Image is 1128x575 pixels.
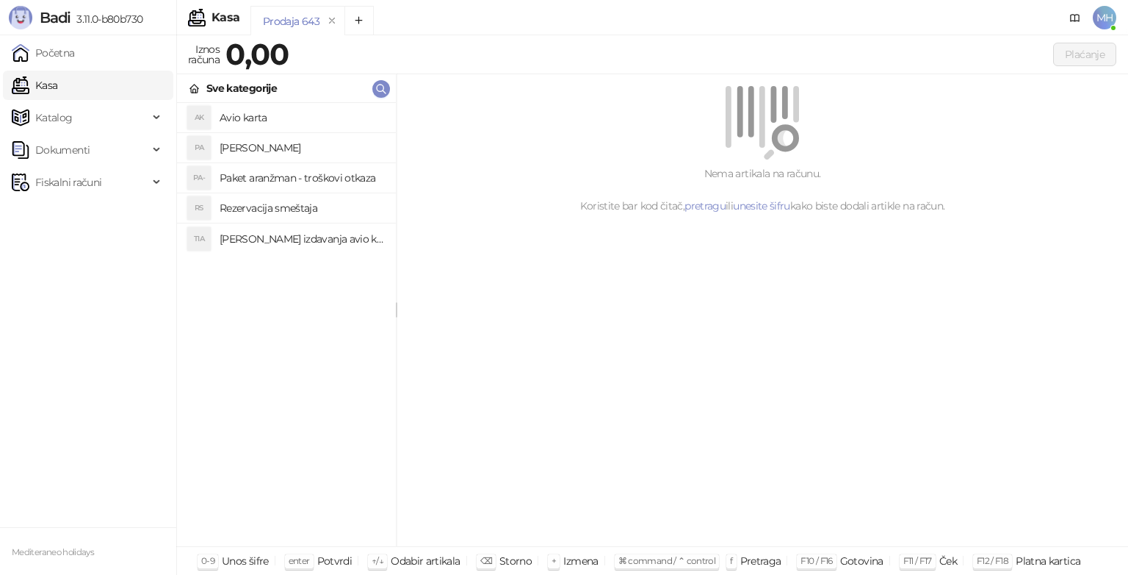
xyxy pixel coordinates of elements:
span: 0-9 [201,555,214,566]
div: PA- [187,166,211,190]
span: ⌘ command / ⌃ control [618,555,716,566]
span: Fiskalni računi [35,168,101,197]
a: unesite šifru [733,199,790,213]
h4: Rezervacija smeštaja [220,196,384,220]
a: Početna [12,38,75,68]
div: Kasa [211,12,239,24]
h4: [PERSON_NAME] izdavanja avio karta [220,227,384,251]
span: Badi [40,9,70,26]
a: Kasa [12,71,57,100]
span: F12 / F18 [977,555,1008,566]
span: Katalog [35,103,73,132]
span: enter [289,555,310,566]
a: Dokumentacija [1063,6,1087,29]
div: Ček [939,551,957,571]
div: Iznos računa [185,40,223,69]
div: RS [187,196,211,220]
span: f [730,555,732,566]
span: F10 / F16 [800,555,832,566]
h4: Paket aranžman - troškovi otkaza [220,166,384,190]
small: Mediteraneo holidays [12,547,94,557]
div: Prodaja 643 [263,13,319,29]
button: Add tab [344,6,374,35]
div: Nema artikala na računu. Koristite bar kod čitač, ili kako biste dodali artikle na račun. [414,165,1110,214]
span: MH [1093,6,1116,29]
span: ↑/↓ [372,555,383,566]
div: Gotovina [840,551,883,571]
div: Storno [499,551,532,571]
span: F11 / F17 [903,555,932,566]
div: PA [187,136,211,160]
button: Plaćanje [1053,43,1116,66]
div: Unos šifre [222,551,269,571]
img: Logo [9,6,32,29]
div: Platna kartica [1016,551,1080,571]
button: remove [322,15,341,27]
div: grid [177,103,396,546]
h4: [PERSON_NAME] [220,136,384,160]
div: Potvrdi [317,551,352,571]
span: ⌫ [480,555,492,566]
div: TIA [187,227,211,251]
span: Dokumenti [35,135,90,165]
div: Odabir artikala [391,551,460,571]
strong: 0,00 [225,36,289,72]
div: Izmena [563,551,598,571]
span: + [552,555,556,566]
div: Sve kategorije [206,80,277,96]
div: AK [187,106,211,129]
h4: Avio karta [220,106,384,129]
span: 3.11.0-b80b730 [70,12,142,26]
div: Pretraga [740,551,781,571]
a: pretragu [684,199,726,213]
